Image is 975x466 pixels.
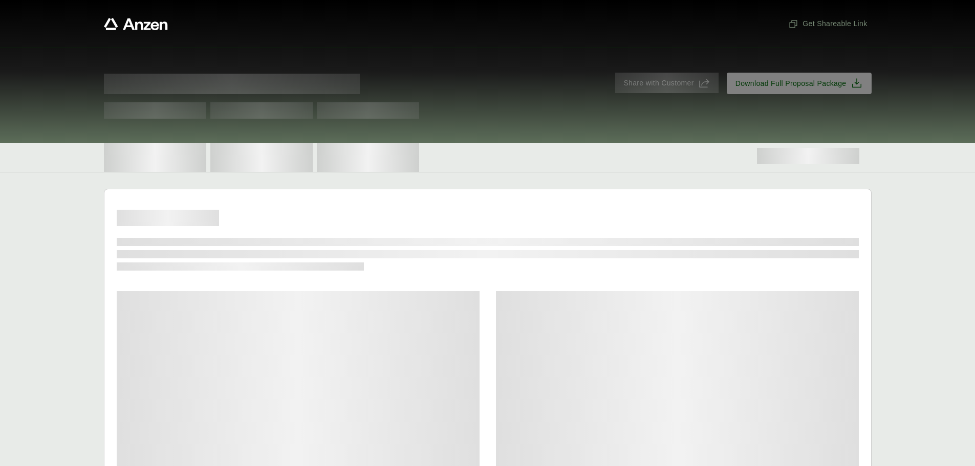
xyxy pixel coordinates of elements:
button: Get Shareable Link [784,14,871,33]
span: Test [210,102,313,119]
span: Proposal for [104,74,360,94]
span: Test [317,102,419,119]
span: Test [104,102,206,119]
a: Anzen website [104,18,168,30]
span: Get Shareable Link [788,18,867,29]
span: Share with Customer [623,78,694,88]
